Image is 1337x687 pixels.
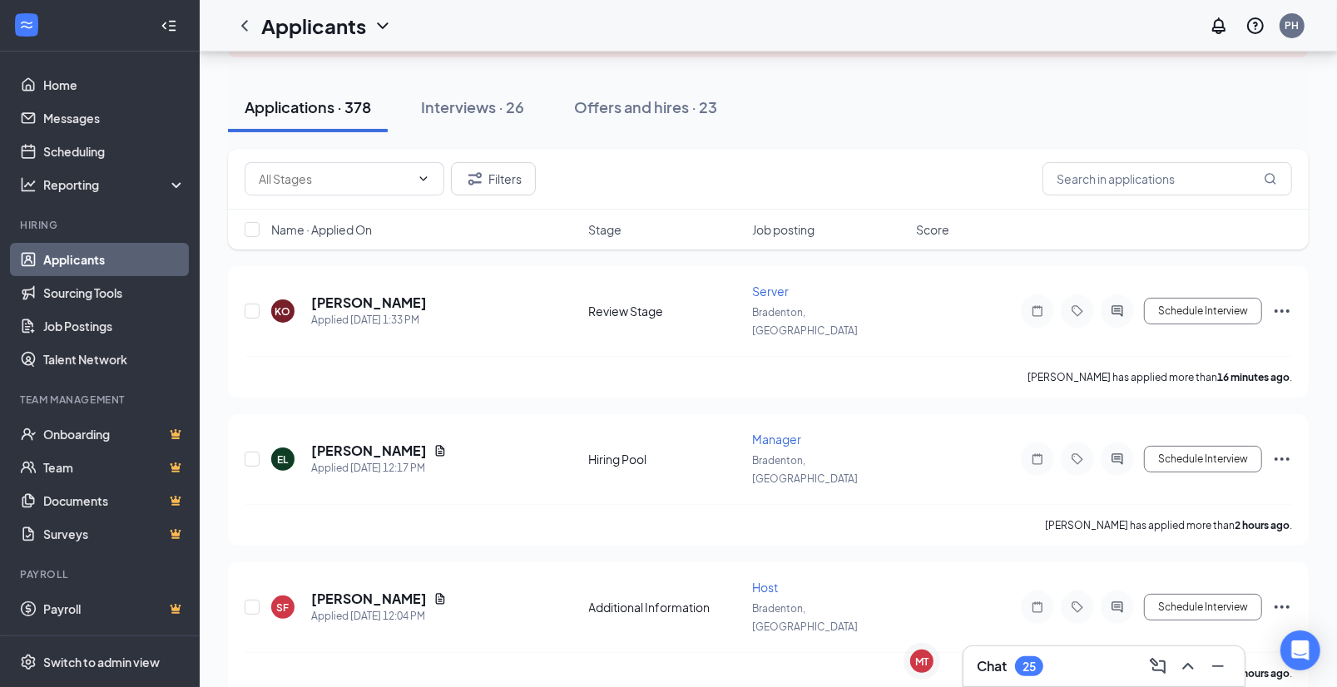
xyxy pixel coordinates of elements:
svg: Settings [20,654,37,670]
div: EL [278,452,289,467]
b: 2 hours ago [1235,519,1290,531]
a: OnboardingCrown [43,418,186,451]
span: Server [752,284,789,299]
div: Applied [DATE] 12:04 PM [311,608,447,625]
div: Hiring Pool [589,451,743,467]
h5: [PERSON_NAME] [311,442,427,460]
h5: [PERSON_NAME] [311,294,427,312]
button: ComposeMessage [1145,653,1171,680]
svg: Note [1028,452,1047,466]
p: [PERSON_NAME] has applied more than . [1028,370,1292,384]
div: SF [277,601,290,615]
svg: ChevronDown [417,172,430,185]
div: 25 [1023,660,1036,674]
svg: ComposeMessage [1148,656,1168,676]
span: Bradenton, [GEOGRAPHIC_DATA] [752,602,858,633]
svg: Document [433,592,447,605]
svg: ChevronUp [1178,656,1198,676]
div: Applied [DATE] 1:33 PM [311,312,427,329]
svg: Ellipses [1272,449,1292,469]
input: All Stages [259,170,410,188]
p: [PERSON_NAME] has applied more than . [1045,518,1292,532]
a: TeamCrown [43,451,186,484]
div: Reporting [43,176,186,193]
a: Messages [43,101,186,135]
div: Open Intercom Messenger [1280,630,1320,670]
a: PayrollCrown [43,592,186,625]
svg: Tag [1067,304,1087,318]
svg: Document [433,444,447,457]
div: Switch to admin view [43,654,160,670]
div: MT [915,655,928,669]
div: Hiring [20,218,182,232]
div: Interviews · 26 [421,96,524,117]
svg: Collapse [161,17,177,34]
button: Schedule Interview [1144,446,1262,472]
span: Manager [752,432,801,447]
svg: WorkstreamLogo [18,17,35,33]
div: Team Management [20,393,182,407]
button: Filter Filters [451,162,536,195]
div: Payroll [20,567,182,581]
a: Talent Network [43,343,186,376]
svg: ActiveChat [1107,601,1127,614]
svg: ActiveChat [1107,452,1127,466]
h3: Chat [977,657,1007,675]
svg: Tag [1067,601,1087,614]
div: KO [275,304,291,319]
a: Sourcing Tools [43,276,186,309]
b: 16 minutes ago [1217,371,1290,383]
svg: Analysis [20,176,37,193]
svg: Notifications [1209,16,1229,36]
a: DocumentsCrown [43,484,186,517]
h1: Applicants [261,12,366,40]
svg: ChevronDown [373,16,393,36]
svg: Minimize [1208,656,1228,676]
div: Additional Information [589,599,743,615]
div: Offers and hires · 23 [574,96,717,117]
div: Applied [DATE] 12:17 PM [311,460,447,477]
a: Home [43,68,186,101]
a: Scheduling [43,135,186,168]
div: Review Stage [589,303,743,319]
a: SurveysCrown [43,517,186,551]
svg: Tag [1067,452,1087,466]
a: Applicants [43,243,186,276]
button: Schedule Interview [1144,298,1262,324]
div: Applications · 378 [245,96,371,117]
h5: [PERSON_NAME] [311,590,427,608]
svg: Note [1028,601,1047,614]
span: Bradenton, [GEOGRAPHIC_DATA] [752,454,858,485]
svg: ChevronLeft [235,16,255,36]
button: ChevronUp [1175,653,1201,680]
svg: QuestionInfo [1245,16,1265,36]
div: PH [1285,18,1300,32]
svg: MagnifyingGlass [1264,172,1277,185]
span: Bradenton, [GEOGRAPHIC_DATA] [752,306,858,337]
span: Stage [589,221,622,238]
svg: ActiveChat [1107,304,1127,318]
svg: Ellipses [1272,597,1292,617]
svg: Filter [465,169,485,189]
svg: Note [1028,304,1047,318]
svg: Ellipses [1272,301,1292,321]
button: Minimize [1205,653,1231,680]
span: Host [752,580,778,595]
input: Search in applications [1042,162,1292,195]
span: Job posting [752,221,815,238]
span: Name · Applied On [271,221,372,238]
button: Schedule Interview [1144,594,1262,620]
span: Score [916,221,949,238]
a: Job Postings [43,309,186,343]
b: 2 hours ago [1235,667,1290,680]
